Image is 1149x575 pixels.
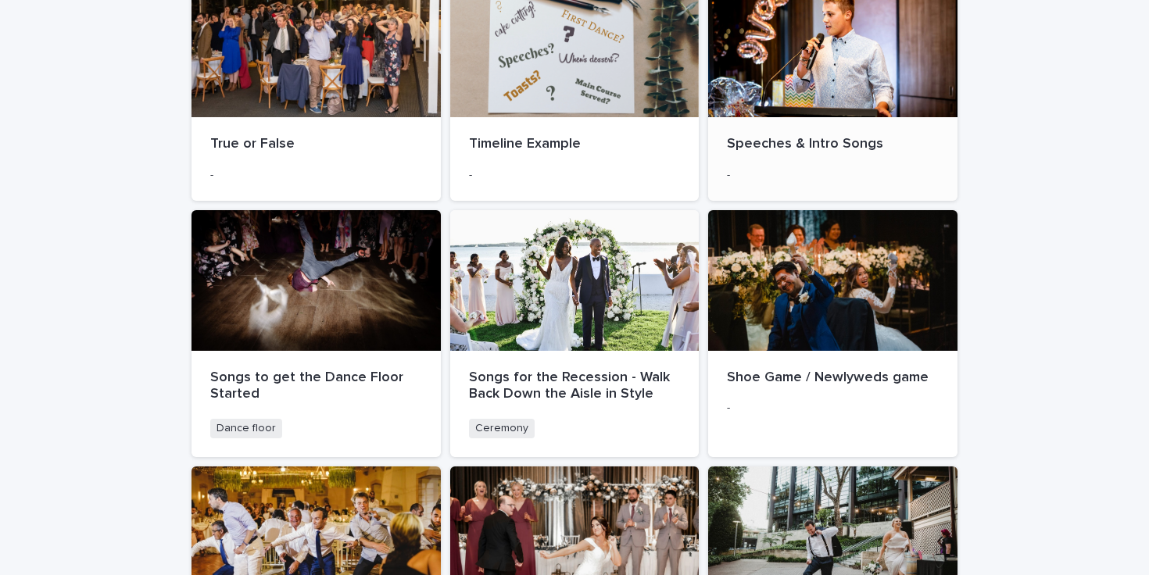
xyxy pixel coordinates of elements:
[210,370,422,403] p: Songs to get the Dance Floor Started
[727,136,939,153] p: Speeches & Intro Songs
[450,210,700,457] a: Songs for the Recession - Walk Back Down the Aisle in StyleCeremony
[469,370,681,403] p: Songs for the Recession - Walk Back Down the Aisle in Style
[210,169,422,182] p: -
[191,210,441,457] a: Songs to get the Dance Floor StartedDance floor
[469,136,681,153] p: Timeline Example
[210,419,282,438] span: Dance floor
[469,169,681,182] p: -
[727,370,939,387] p: Shoe Game / Newlyweds game
[708,210,957,457] a: Shoe Game / Newlyweds game-
[727,169,939,182] p: -
[469,419,535,438] span: Ceremony
[727,402,939,415] p: -
[210,136,422,153] p: True or False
